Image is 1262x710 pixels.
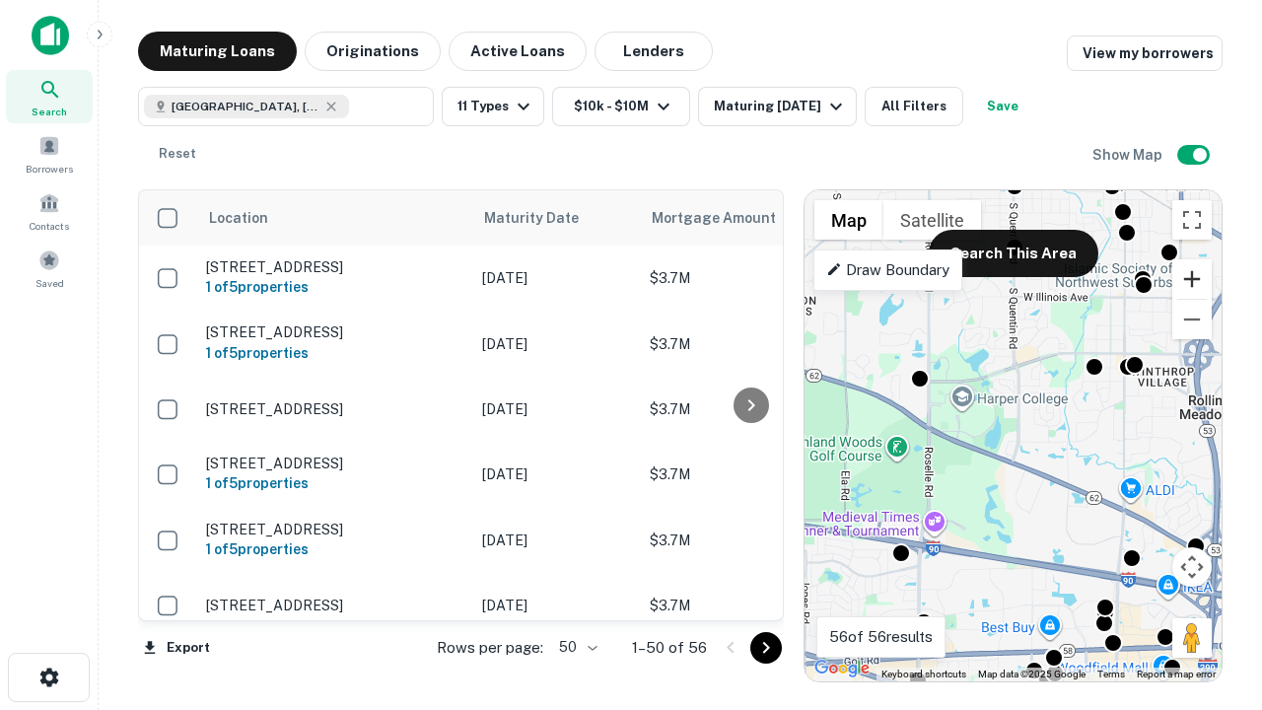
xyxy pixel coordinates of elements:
button: Save your search to get updates of matches that match your search criteria. [971,87,1034,126]
p: [DATE] [482,463,630,485]
button: Lenders [595,32,713,71]
span: [GEOGRAPHIC_DATA], [GEOGRAPHIC_DATA] [172,98,319,115]
h6: 1 of 5 properties [206,276,462,298]
p: [DATE] [482,267,630,289]
button: 11 Types [442,87,544,126]
th: Location [196,190,472,246]
button: Drag Pegman onto the map to open Street View [1172,618,1212,658]
p: [STREET_ADDRESS] [206,597,462,614]
p: $3.7M [650,595,847,616]
span: Search [32,104,67,119]
span: Mortgage Amount [652,206,802,230]
button: Show satellite imagery [883,200,981,240]
button: Maturing [DATE] [698,87,857,126]
div: 0 0 [805,190,1222,681]
th: Mortgage Amount [640,190,857,246]
a: View my borrowers [1067,35,1223,71]
a: Saved [6,242,93,295]
th: Maturity Date [472,190,640,246]
button: Go to next page [750,632,782,664]
span: Borrowers [26,161,73,177]
p: [DATE] [482,595,630,616]
p: [DATE] [482,530,630,551]
a: Contacts [6,184,93,238]
p: $3.7M [650,463,847,485]
p: [STREET_ADDRESS] [206,455,462,472]
p: $3.7M [650,333,847,355]
span: Maturity Date [484,206,604,230]
p: [STREET_ADDRESS] [206,258,462,276]
h6: 1 of 5 properties [206,342,462,364]
a: Terms (opens in new tab) [1097,669,1125,679]
button: Search This Area [929,230,1098,277]
iframe: Chat Widget [1163,489,1262,584]
span: Saved [35,275,64,291]
p: $3.7M [650,530,847,551]
button: Export [138,633,215,663]
p: 56 of 56 results [829,625,933,649]
p: [DATE] [482,398,630,420]
div: 50 [551,633,600,662]
a: Borrowers [6,127,93,180]
button: $10k - $10M [552,87,690,126]
button: Reset [146,134,209,174]
p: 1–50 of 56 [632,636,707,660]
p: [STREET_ADDRESS] [206,400,462,418]
p: [STREET_ADDRESS] [206,323,462,341]
p: Rows per page: [437,636,543,660]
button: Originations [305,32,441,71]
h6: 1 of 5 properties [206,538,462,560]
span: Location [208,206,268,230]
a: Open this area in Google Maps (opens a new window) [809,656,875,681]
div: Maturing [DATE] [714,95,848,118]
button: Toggle fullscreen view [1172,200,1212,240]
p: $3.7M [650,398,847,420]
p: [DATE] [482,333,630,355]
span: Map data ©2025 Google [978,669,1086,679]
button: Show street map [814,200,883,240]
img: Google [809,656,875,681]
span: Contacts [30,218,69,234]
img: capitalize-icon.png [32,16,69,55]
h6: Show Map [1092,144,1165,166]
a: Report a map error [1137,669,1216,679]
button: Keyboard shortcuts [881,668,966,681]
p: $3.7M [650,267,847,289]
button: Active Loans [449,32,587,71]
button: Maturing Loans [138,32,297,71]
a: Search [6,70,93,123]
button: Zoom in [1172,259,1212,299]
button: Zoom out [1172,300,1212,339]
p: [STREET_ADDRESS] [206,521,462,538]
button: All Filters [865,87,963,126]
h6: 1 of 5 properties [206,472,462,494]
p: Draw Boundary [826,258,949,282]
